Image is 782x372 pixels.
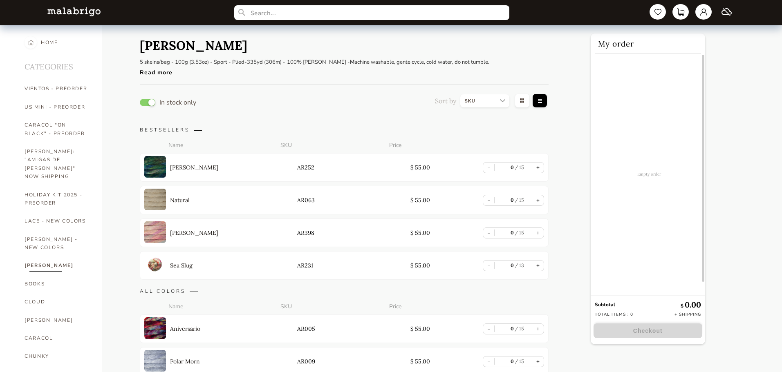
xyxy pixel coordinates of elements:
p: Total items : 0 [595,312,633,317]
p: BESTSELLERS [140,127,549,133]
p: $ 55.00 [410,358,430,365]
a: [PERSON_NAME] [25,256,90,274]
div: Empty order [591,54,708,294]
p: [PERSON_NAME] [170,164,218,171]
label: 15 [514,164,524,170]
p: + Shipping [674,312,701,317]
p: AR009 [297,358,357,365]
button: + [532,356,544,367]
img: grid-view__disabled.8993582a.svg [513,93,531,110]
img: L5WsItTXhTFtyxb3tkNoXNspfcfOAAWlbXYcuBTUg0FA22wzaAJ6kXiYLTb6coiuTfQf1mE2HwVko7IAAAAASUVORK5CYII= [47,7,101,16]
div: HOME [41,33,58,51]
p: $ 55.00 [410,229,430,236]
a: Checkout [591,323,705,338]
a: CHUNKY [25,347,90,365]
p: SKU [280,141,292,149]
label: 15 [514,325,524,332]
p: Name [168,141,183,149]
strong: Subtotal [595,301,615,308]
a: LACE - NEW COLORS [25,212,90,230]
button: + [532,163,544,173]
a: [PERSON_NAME] [144,156,244,179]
span: $ [681,303,685,309]
p: Natural [170,196,190,204]
a: US MINI - PREORDER [25,98,90,116]
a: CARACOL "ON BLACK" - PREORDER [25,116,90,143]
input: Search... [234,5,509,20]
a: Natural [144,189,244,212]
p: AR398 [297,229,357,236]
img: 0.jpg [144,317,166,339]
p: $ 55.00 [410,325,430,332]
button: + [532,228,544,238]
p: Name [168,303,183,310]
label: 15 [514,358,524,364]
h1: [PERSON_NAME] [140,38,247,53]
img: home-nav-btn.c16b0172.svg [28,36,34,49]
button: + [532,195,544,205]
p: ALL COLORS [140,288,549,294]
a: [PERSON_NAME]: "AMIGAS DE [PERSON_NAME]" NOW SHIPPING [25,143,90,186]
p: Polar Morn [170,358,200,365]
p: [PERSON_NAME] [170,229,218,236]
a: HOLIDAY KIT 2025 - PREORDER [25,186,90,212]
strong: - [244,58,247,66]
button: Checkout [594,323,702,338]
a: CLOUD [25,293,90,311]
p: Sea Slug [170,262,193,269]
p: 0.00 [681,300,701,310]
img: 0.jpg [144,350,166,372]
label: 15 [514,197,524,203]
a: [PERSON_NAME] [144,221,244,245]
a: [PERSON_NAME] [25,311,90,329]
strong: M [350,58,354,66]
button: + [532,324,544,334]
p: $ 55.00 [410,164,430,171]
p: 5 skeins/bag - 100g (3.53oz) - Sport - Plied 335yd (306m) - 100% [PERSON_NAME] - achine washable,... [140,58,489,66]
p: $ 55.00 [410,196,430,204]
p: Price [389,141,401,149]
img: 0.jpg [144,189,166,210]
p: AR231 [297,262,357,269]
p: Price [389,303,401,310]
a: Sea Slug [144,254,244,277]
p: In stock only [159,100,196,105]
label: 15 [514,229,524,236]
a: BOOKS [25,275,90,293]
a: [PERSON_NAME] - NEW COLORS [25,230,90,257]
button: + [532,261,544,271]
img: table-view.4a0a4a32.svg [531,93,549,110]
img: 0.jpg [144,156,166,178]
p: AR063 [297,196,357,204]
div: Read more [140,65,489,76]
label: 13 [514,262,524,268]
p: SKU [280,303,292,310]
h2: CATEGORIES [25,51,90,80]
a: Aniversario [144,317,244,341]
a: CARACOL [25,329,90,347]
p: AR005 [297,325,357,332]
img: 0.jpg [144,254,166,276]
a: VIENTOS - PREORDER [25,80,90,98]
p: Sort by [435,97,456,105]
img: 0.jpg [144,221,166,243]
h2: My order [595,33,701,54]
p: Aniversario [170,325,200,332]
p: AR252 [297,164,357,171]
p: $ 55.00 [410,262,430,269]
